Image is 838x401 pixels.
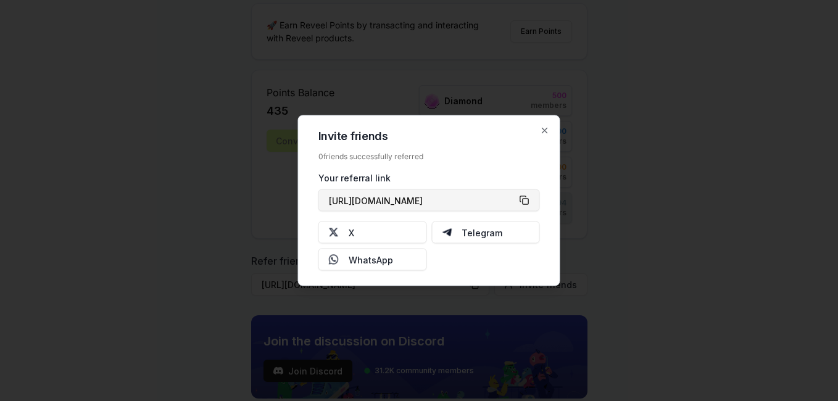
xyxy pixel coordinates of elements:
[431,221,540,244] button: Telegram
[329,228,339,238] img: X
[318,172,540,184] div: Your referral link
[318,189,540,212] button: [URL][DOMAIN_NAME]
[318,152,540,162] div: 0 friends successfully referred
[318,131,540,142] h2: Invite friends
[329,255,339,265] img: Whatsapp
[329,194,423,207] span: [URL][DOMAIN_NAME]
[442,228,452,238] img: Telegram
[318,249,427,271] button: WhatsApp
[318,221,427,244] button: X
